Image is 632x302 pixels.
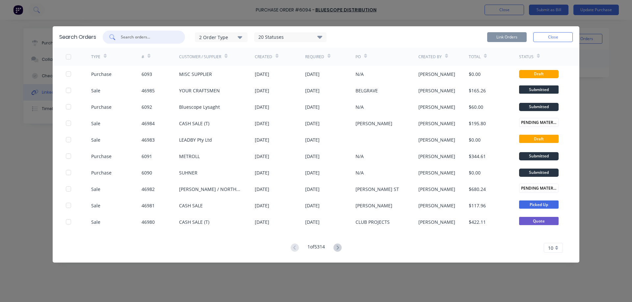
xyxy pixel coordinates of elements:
[305,54,324,60] div: Required
[195,32,248,42] button: 2 Order Type
[255,54,272,60] div: Created
[91,169,112,176] div: Purchase
[469,87,486,94] div: $165.26
[305,202,320,209] div: [DATE]
[519,118,559,127] span: PENDING MATERIA...
[533,32,573,42] button: Close
[418,169,455,176] div: [PERSON_NAME]
[255,219,269,225] div: [DATE]
[519,85,559,94] span: Submitted
[519,169,559,177] div: Submitted
[469,202,486,209] div: $117.96
[418,71,455,78] div: [PERSON_NAME]
[142,104,152,110] div: 6092
[519,54,534,60] div: Status
[179,153,200,160] div: METROLL
[355,54,361,60] div: PO
[469,54,481,60] div: Total
[355,219,390,225] div: CLUB PROJECTS
[307,243,325,253] div: 1 of 5314
[199,34,243,40] div: 2 Order Type
[519,217,559,225] span: Quote
[519,103,559,111] div: Submitted
[519,70,559,78] div: Draft
[179,186,242,193] div: [PERSON_NAME] / NORTHERN PLUMBING
[179,104,220,110] div: Bluescope Lysaght
[179,87,220,94] div: YOUR CRAFTSMEN
[418,87,455,94] div: [PERSON_NAME]
[255,186,269,193] div: [DATE]
[469,153,486,160] div: $344.61
[418,153,455,160] div: [PERSON_NAME]
[418,104,455,110] div: [PERSON_NAME]
[59,33,96,41] div: Search Orders
[179,120,209,127] div: CASH SALE (T)
[305,136,320,143] div: [DATE]
[91,136,100,143] div: Sale
[305,153,320,160] div: [DATE]
[355,120,392,127] div: [PERSON_NAME]
[519,135,559,143] span: Draft
[469,71,481,78] div: $0.00
[255,87,269,94] div: [DATE]
[519,152,559,160] div: Submitted
[179,219,209,225] div: CASH SALE (T)
[91,120,100,127] div: Sale
[487,32,527,42] button: Link Orders
[91,153,112,160] div: Purchase
[179,71,212,78] div: MISC SUPPLIER
[355,71,364,78] div: N/A
[305,87,320,94] div: [DATE]
[418,136,455,143] div: [PERSON_NAME]
[469,169,481,176] div: $0.00
[305,186,320,193] div: [DATE]
[142,54,144,60] div: #
[91,87,100,94] div: Sale
[418,120,455,127] div: [PERSON_NAME]
[91,186,100,193] div: Sale
[91,202,100,209] div: Sale
[469,186,486,193] div: $680.24
[305,120,320,127] div: [DATE]
[179,169,197,176] div: SUHNER
[255,169,269,176] div: [DATE]
[91,54,100,60] div: TYPE
[142,153,152,160] div: 6091
[519,200,559,209] span: Picked Up
[255,202,269,209] div: [DATE]
[91,71,112,78] div: Purchase
[469,104,483,110] div: $60.00
[255,120,269,127] div: [DATE]
[179,136,212,143] div: LEADBY Pty Ltd
[91,104,112,110] div: Purchase
[254,34,326,41] div: 20 Statuses
[418,54,442,60] div: Created By
[305,219,320,225] div: [DATE]
[355,153,364,160] div: N/A
[255,136,269,143] div: [DATE]
[355,87,378,94] div: BELGRAVE
[355,202,392,209] div: [PERSON_NAME]
[255,153,269,160] div: [DATE]
[142,169,152,176] div: 6090
[355,169,364,176] div: N/A
[418,186,455,193] div: [PERSON_NAME]
[305,71,320,78] div: [DATE]
[142,71,152,78] div: 6093
[305,169,320,176] div: [DATE]
[418,202,455,209] div: [PERSON_NAME]
[469,219,486,225] div: $422.11
[355,186,399,193] div: [PERSON_NAME] ST
[179,202,203,209] div: CASH SALE
[355,104,364,110] div: N/A
[120,34,175,40] input: Search orders...
[418,219,455,225] div: [PERSON_NAME]
[142,136,155,143] div: 46983
[142,219,155,225] div: 46980
[255,71,269,78] div: [DATE]
[91,219,100,225] div: Sale
[469,136,481,143] div: $0.00
[142,202,155,209] div: 46981
[142,87,155,94] div: 46985
[305,104,320,110] div: [DATE]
